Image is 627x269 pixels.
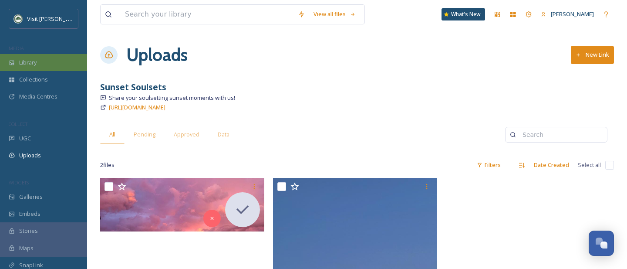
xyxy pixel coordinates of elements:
a: [PERSON_NAME] [536,6,598,23]
span: Maps [19,244,34,252]
span: Uploads [19,151,41,160]
a: View all files [309,6,360,23]
input: Search [518,126,603,143]
a: [URL][DOMAIN_NAME] [109,102,165,112]
span: Pending [134,130,155,139]
strong: Sunset Soulsets [100,81,166,93]
span: [URL][DOMAIN_NAME] [109,103,165,111]
span: Library [19,58,37,67]
span: Approved [174,130,199,139]
div: Date Created [529,157,573,174]
span: All [109,130,115,139]
span: MEDIA [9,45,24,51]
span: UGC [19,134,31,143]
span: Data [218,130,229,139]
button: New Link [571,46,614,64]
span: Visit [PERSON_NAME] [27,14,82,23]
img: ext_1740975746.602921_tnreed5091@gmail.com-inbound1648022169261413992.jpg [100,178,264,231]
span: Collections [19,75,48,84]
div: Filters [472,157,505,174]
img: Unknown.png [14,14,23,23]
span: Select all [578,161,601,169]
span: Stories [19,227,38,235]
span: 2 file s [100,161,115,169]
span: [PERSON_NAME] [551,10,594,18]
span: Share your soulsetting sunset moments with us! [109,94,235,102]
button: Open Chat [589,231,614,256]
span: COLLECT [9,121,27,127]
span: Galleries [19,193,43,201]
a: Uploads [126,42,188,68]
span: Embeds [19,210,40,218]
span: WIDGETS [9,179,29,186]
input: Search your library [121,5,293,24]
span: Media Centres [19,92,57,101]
a: What's New [442,8,485,20]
